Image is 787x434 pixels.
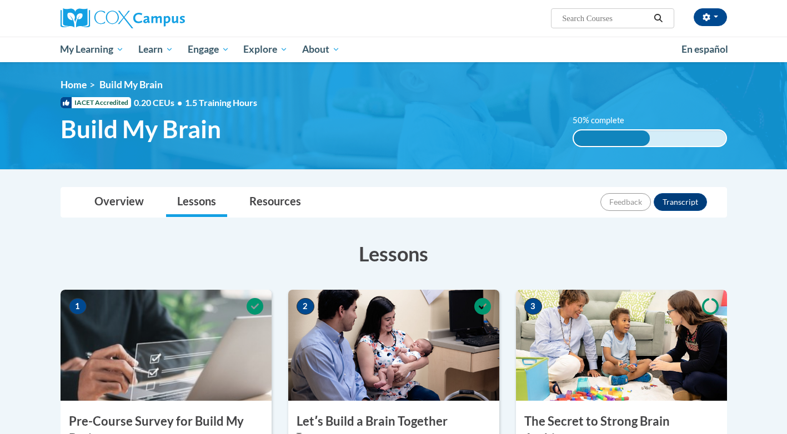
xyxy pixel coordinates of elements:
[134,97,185,109] span: 0.20 CEUs
[243,43,288,56] span: Explore
[83,188,155,217] a: Overview
[61,97,131,108] span: IACET Accredited
[302,43,340,56] span: About
[181,37,237,62] a: Engage
[166,188,227,217] a: Lessons
[61,8,272,28] a: Cox Campus
[131,37,181,62] a: Learn
[650,12,666,25] button: Search
[99,79,163,90] span: Build My Brain
[524,298,542,315] span: 3
[694,8,727,26] button: Account Settings
[185,97,257,108] span: 1.5 Training Hours
[236,37,295,62] a: Explore
[516,290,727,401] img: Course Image
[177,97,182,108] span: •
[44,37,744,62] div: Main menu
[288,413,499,430] h3: Letʹs Build a Brain Together
[600,193,651,211] button: Feedback
[561,12,650,25] input: Search Courses
[295,37,347,62] a: About
[138,43,173,56] span: Learn
[61,79,87,90] a: Home
[61,114,221,144] span: Build My Brain
[188,43,229,56] span: Engage
[674,38,735,61] a: En español
[297,298,314,315] span: 2
[574,130,650,146] div: 50% complete
[61,290,272,401] img: Course Image
[69,298,87,315] span: 1
[60,43,124,56] span: My Learning
[681,43,728,55] span: En español
[573,114,636,127] label: 50% complete
[654,193,707,211] button: Transcript
[288,290,499,401] img: Course Image
[61,8,185,28] img: Cox Campus
[238,188,312,217] a: Resources
[61,240,727,268] h3: Lessons
[53,37,132,62] a: My Learning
